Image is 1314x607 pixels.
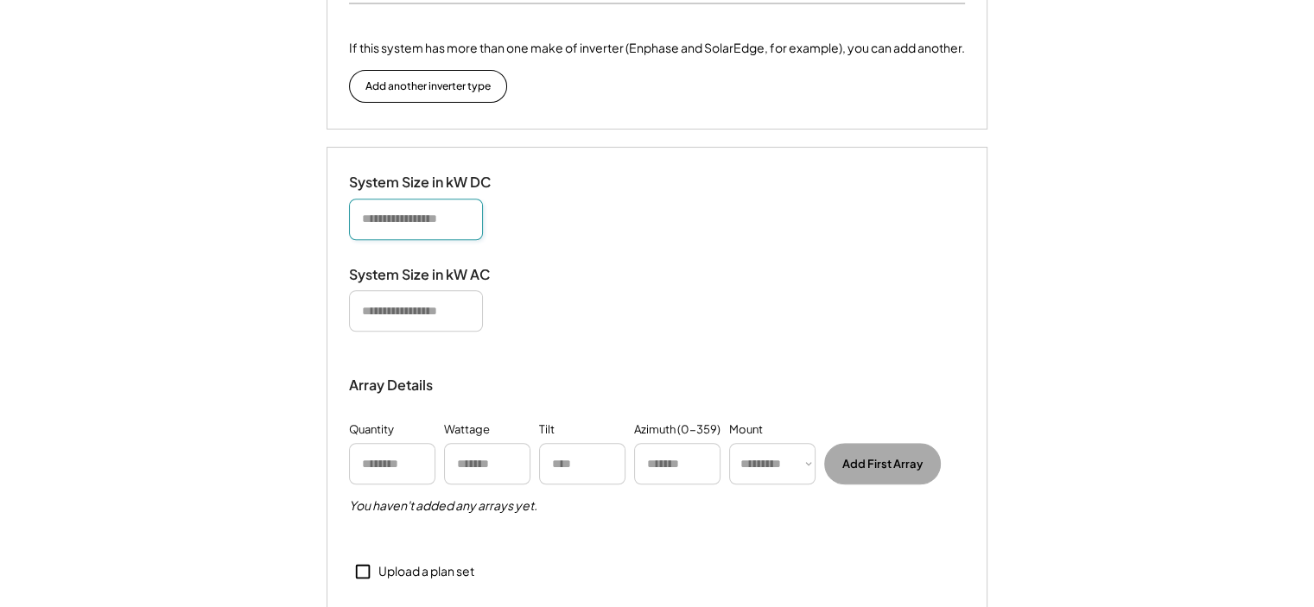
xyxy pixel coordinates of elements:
[729,421,763,439] div: Mount
[824,443,941,484] button: Add First Array
[378,563,474,580] div: Upload a plan set
[349,39,965,57] div: If this system has more than one make of inverter (Enphase and SolarEdge, for example), you can a...
[444,421,490,439] div: Wattage
[349,421,394,439] div: Quantity
[349,375,435,395] div: Array Details
[349,497,537,515] h5: You haven't added any arrays yet.
[634,421,720,439] div: Azimuth (0-359)
[349,266,522,284] div: System Size in kW AC
[349,70,507,103] button: Add another inverter type
[539,421,555,439] div: Tilt
[349,174,522,192] div: System Size in kW DC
